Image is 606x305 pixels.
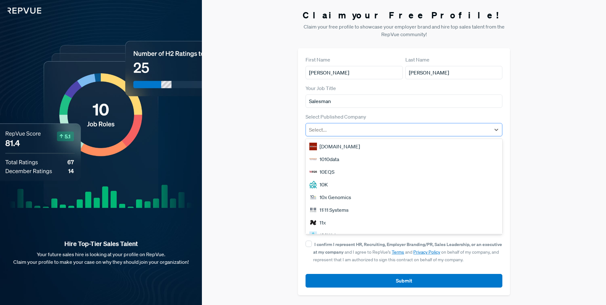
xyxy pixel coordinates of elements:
input: First Name [306,66,403,79]
label: Last Name [405,56,429,63]
div: 10EQS [306,165,502,178]
strong: Hire Top-Tier Sales Talent [10,240,192,248]
label: First Name [306,56,330,63]
img: 11x [309,219,317,226]
div: 10K [306,178,502,191]
a: Privacy Policy [413,249,440,255]
input: Last Name [405,66,503,79]
img: 1010data [309,155,317,163]
img: 1000Bulbs.com [309,143,317,150]
p: Claim your free profile to showcase your employer brand and hire top sales talent from the RepVue... [298,23,510,38]
div: 10x Genomics [306,191,502,204]
input: Title [306,94,502,108]
label: Select Published Company [306,113,366,120]
div: 120Water [306,229,502,242]
img: 10K [309,181,317,188]
div: 11:11 Systems [306,204,502,216]
h3: Claim your Free Profile! [298,10,510,21]
img: 11:11 Systems [309,206,317,214]
span: and I agree to RepVue’s and on behalf of my company, and represent that I am authorized to sign t... [313,242,502,263]
div: 1010data [306,153,502,165]
img: 120Water [309,231,317,239]
p: Your future sales hire is looking at your profile on RepVue. Claim your profile to make your case... [10,250,192,266]
label: Your Job Title [306,84,336,92]
div: 11x [306,216,502,229]
a: Terms [392,249,404,255]
img: 10x Genomics [309,193,317,201]
button: Submit [306,274,502,288]
img: 10EQS [309,168,317,176]
div: [DOMAIN_NAME] [306,140,502,153]
strong: I confirm I represent HR, Recruiting, Employer Branding/PR, Sales Leadership, or an executive at ... [313,241,502,255]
